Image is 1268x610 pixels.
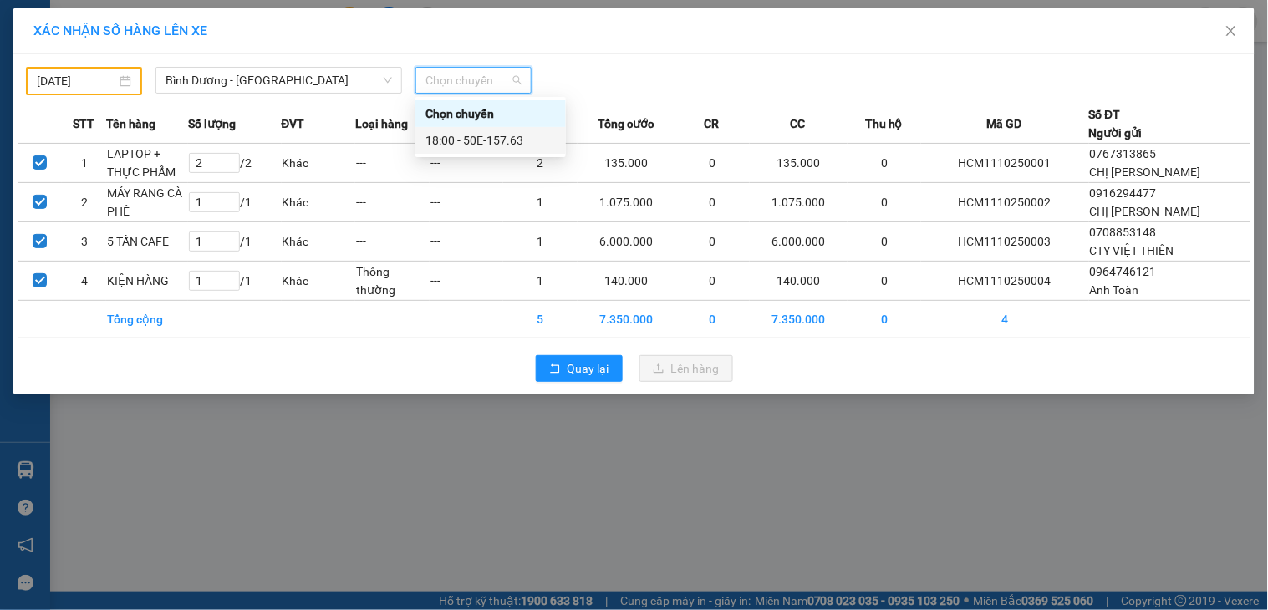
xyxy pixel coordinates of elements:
[355,114,408,133] span: Loại hàng
[675,222,750,262] td: 0
[415,100,566,127] div: Chọn chuyến
[578,262,675,301] td: 140.000
[675,183,750,222] td: 0
[188,114,236,133] span: Số lượng
[188,262,282,301] td: / 1
[536,355,623,382] button: rollbackQuay lại
[1225,24,1238,38] span: close
[166,68,392,93] span: Bình Dương - Đắk Lắk
[62,144,106,183] td: 1
[1090,244,1174,257] span: CTY VIỆT THIÊN
[383,75,393,85] span: down
[106,114,155,133] span: Tên hàng
[578,301,675,338] td: 7.350.000
[503,301,578,338] td: 5
[188,144,282,183] td: / 2
[921,301,1088,338] td: 4
[62,222,106,262] td: 3
[425,131,556,150] div: 18:00 - 50E-157.63
[791,114,806,133] span: CC
[1089,105,1143,142] div: Số ĐT Người gửi
[848,262,922,301] td: 0
[62,183,106,222] td: 2
[750,301,848,338] td: 7.350.000
[282,144,356,183] td: Khác
[37,72,116,90] input: 11/10/2025
[921,183,1088,222] td: HCM1110250002
[865,114,903,133] span: Thu hộ
[106,301,188,338] td: Tổng cộng
[106,183,188,222] td: MÁY RANG CÀ PHÊ
[106,144,188,183] td: LAPTOP + THỰC PHẨM
[106,222,188,262] td: 5 TẤN CAFE
[848,144,922,183] td: 0
[355,262,430,301] td: Thông thường
[1090,186,1157,200] span: 0916294477
[106,262,188,301] td: KIỆN HÀNG
[921,262,1088,301] td: HCM1110250004
[355,222,430,262] td: ---
[430,262,504,301] td: ---
[503,262,578,301] td: 1
[1090,165,1201,179] span: CHỊ [PERSON_NAME]
[675,262,750,301] td: 0
[430,183,504,222] td: ---
[188,222,282,262] td: / 1
[750,183,848,222] td: 1.075.000
[282,114,305,133] span: ĐVT
[675,144,750,183] td: 0
[425,104,556,123] div: Chọn chuyến
[503,183,578,222] td: 1
[598,114,654,133] span: Tổng cước
[425,68,522,93] span: Chọn chuyến
[750,222,848,262] td: 6.000.000
[987,114,1022,133] span: Mã GD
[549,363,561,376] span: rollback
[921,222,1088,262] td: HCM1110250003
[282,222,356,262] td: Khác
[568,359,609,378] span: Quay lại
[430,144,504,183] td: ---
[578,222,675,262] td: 6.000.000
[1090,205,1201,218] span: CHỊ [PERSON_NAME]
[848,301,922,338] td: 0
[430,222,504,262] td: ---
[578,183,675,222] td: 1.075.000
[355,183,430,222] td: ---
[1090,147,1157,160] span: 0767313865
[848,222,922,262] td: 0
[282,183,356,222] td: Khác
[33,23,207,38] span: XÁC NHẬN SỐ HÀNG LÊN XE
[282,262,356,301] td: Khác
[705,114,720,133] span: CR
[503,144,578,183] td: 2
[62,262,106,301] td: 4
[73,114,94,133] span: STT
[750,262,848,301] td: 140.000
[639,355,733,382] button: uploadLên hàng
[188,183,282,222] td: / 1
[675,301,750,338] td: 0
[750,144,848,183] td: 135.000
[848,183,922,222] td: 0
[355,144,430,183] td: ---
[503,222,578,262] td: 1
[1090,226,1157,239] span: 0708853148
[921,144,1088,183] td: HCM1110250001
[1208,8,1255,55] button: Close
[1090,265,1157,278] span: 0964746121
[1090,283,1139,297] span: Anh Toàn
[578,144,675,183] td: 135.000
